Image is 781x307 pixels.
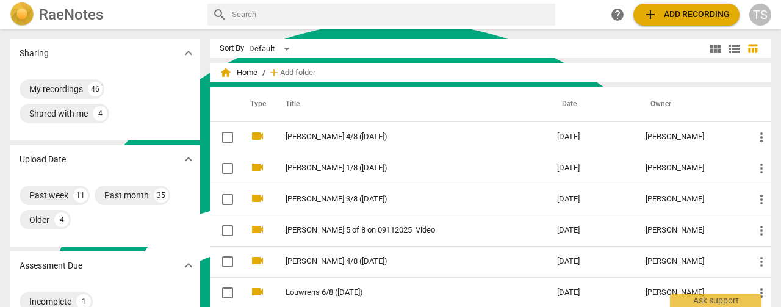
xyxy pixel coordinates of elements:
td: [DATE] [547,215,636,246]
a: [PERSON_NAME] 4/8 ([DATE]) [286,132,513,142]
span: view_module [708,42,723,56]
span: home [220,67,232,79]
div: Ask support [670,294,761,307]
div: 35 [154,188,168,203]
div: [PERSON_NAME] [646,226,735,235]
div: 46 [88,82,103,96]
span: videocam [250,222,265,237]
td: [DATE] [547,153,636,184]
a: Louwrens 6/8 ([DATE]) [286,288,513,297]
span: more_vert [754,286,769,300]
span: table_chart [747,43,758,54]
div: Older [29,214,49,226]
span: / [262,68,265,78]
a: [PERSON_NAME] 1/8 ([DATE]) [286,164,513,173]
span: expand_more [181,46,196,60]
button: Show more [179,44,198,62]
th: Owner [636,87,744,121]
span: help [610,7,625,22]
th: Type [240,87,271,121]
span: view_list [727,42,741,56]
input: Search [232,5,550,24]
button: Table view [743,40,761,58]
th: Date [547,87,636,121]
p: Sharing [20,47,49,60]
a: Help [606,4,628,26]
div: 11 [73,188,88,203]
button: Show more [179,150,198,168]
div: [PERSON_NAME] [646,132,735,142]
span: videocam [250,284,265,299]
button: Tile view [707,40,725,58]
span: more_vert [754,130,769,145]
div: [PERSON_NAME] [646,164,735,173]
span: Home [220,67,257,79]
span: add [643,7,658,22]
p: Upload Date [20,153,66,166]
div: [PERSON_NAME] [646,257,735,266]
button: List view [725,40,743,58]
img: Logo [10,2,34,27]
span: search [212,7,227,22]
span: add [268,67,280,79]
button: Upload [633,4,740,26]
button: Show more [179,256,198,275]
a: [PERSON_NAME] 4/8 ([DATE]) [286,257,513,266]
a: [PERSON_NAME] 3/8 ([DATE]) [286,195,513,204]
span: videocam [250,160,265,175]
div: Default [249,39,294,59]
span: videocam [250,253,265,268]
div: [PERSON_NAME] [646,288,735,297]
span: more_vert [754,192,769,207]
span: Add recording [643,7,730,22]
div: [PERSON_NAME] [646,195,735,204]
a: [PERSON_NAME] 5 of 8 on 09112025_Video [286,226,513,235]
div: My recordings [29,83,83,95]
div: Shared with me [29,107,88,120]
td: [DATE] [547,184,636,215]
span: videocam [250,191,265,206]
span: more_vert [754,255,769,269]
td: [DATE] [547,246,636,277]
div: 4 [93,106,107,121]
div: Past month [104,189,149,201]
h2: RaeNotes [39,6,103,23]
div: 4 [54,212,69,227]
td: [DATE] [547,121,636,153]
span: videocam [250,129,265,143]
span: expand_more [181,258,196,273]
span: more_vert [754,223,769,238]
span: more_vert [754,161,769,176]
button: TS [749,4,771,26]
span: Add folder [280,68,315,78]
span: expand_more [181,152,196,167]
div: Past week [29,189,68,201]
th: Title [271,87,547,121]
div: Sort By [220,44,244,53]
p: Assessment Due [20,259,82,272]
a: LogoRaeNotes [10,2,198,27]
